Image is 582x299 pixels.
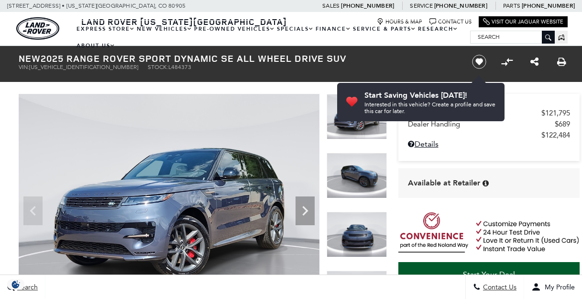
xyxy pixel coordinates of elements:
[483,180,489,187] div: Vehicle is in stock and ready for immediate delivery. Due to demand, availability is subject to c...
[524,275,582,299] button: Open user profile menu
[5,279,27,289] section: Click to Open Cookie Consent Modal
[136,21,193,37] a: New Vehicles
[541,109,570,117] span: $121,795
[410,2,432,9] span: Service
[29,64,138,70] span: [US_VEHICLE_IDENTIFICATION_NUMBER]
[148,64,168,70] span: Stock:
[434,2,487,10] a: [PHONE_NUMBER]
[76,37,116,54] a: About Us
[327,153,387,198] img: New 2025 Varesine Blue LAND ROVER Dynamic SE image 2
[19,64,29,70] span: VIN:
[503,2,520,9] span: Parts
[193,21,276,37] a: Pre-Owned Vehicles
[408,178,480,188] span: Available at Retailer
[522,2,575,10] a: [PHONE_NUMBER]
[530,56,538,68] a: Share this New 2025 Range Rover Sport Dynamic SE All Wheel Drive SUV
[555,120,570,128] span: $689
[557,56,566,68] a: Print this New 2025 Range Rover Sport Dynamic SE All Wheel Drive SUV
[81,16,287,27] span: Land Rover [US_STATE][GEOGRAPHIC_DATA]
[408,109,541,117] span: MSRP
[417,21,459,37] a: Research
[377,18,422,25] a: Hours & Map
[408,139,570,149] a: Details
[19,52,41,65] strong: New
[429,18,472,25] a: Contact Us
[16,17,59,40] a: land-rover
[408,109,570,117] a: MSRP $121,795
[352,21,417,37] a: Service & Parts
[483,18,563,25] a: Visit Our Jaguar Website
[481,283,516,291] span: Contact Us
[76,21,470,54] nav: Main Navigation
[296,196,315,225] div: Next
[541,283,575,291] span: My Profile
[408,120,570,128] a: Dealer Handling $689
[341,2,394,10] a: [PHONE_NUMBER]
[327,94,387,139] img: New 2025 Varesine Blue LAND ROVER Dynamic SE image 1
[168,64,191,70] span: L484373
[541,131,570,139] span: $122,484
[315,21,352,37] a: Finance
[276,21,315,37] a: Specials
[19,53,456,64] h1: 2025 Range Rover Sport Dynamic SE All Wheel Drive SUV
[76,21,136,37] a: EXPRESS STORE
[471,31,554,43] input: Search
[408,120,555,128] span: Dealer Handling
[76,16,293,27] a: Land Rover [US_STATE][GEOGRAPHIC_DATA]
[408,131,570,139] a: $122,484
[322,2,340,9] span: Sales
[7,2,186,9] a: [STREET_ADDRESS] • [US_STATE][GEOGRAPHIC_DATA], CO 80905
[5,279,27,289] img: Opt-Out Icon
[16,17,59,40] img: Land Rover
[469,54,490,69] button: Save vehicle
[398,262,580,287] a: Start Your Deal
[463,270,515,279] span: Start Your Deal
[327,212,387,257] img: New 2025 Varesine Blue LAND ROVER Dynamic SE image 3
[500,55,514,69] button: Compare vehicle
